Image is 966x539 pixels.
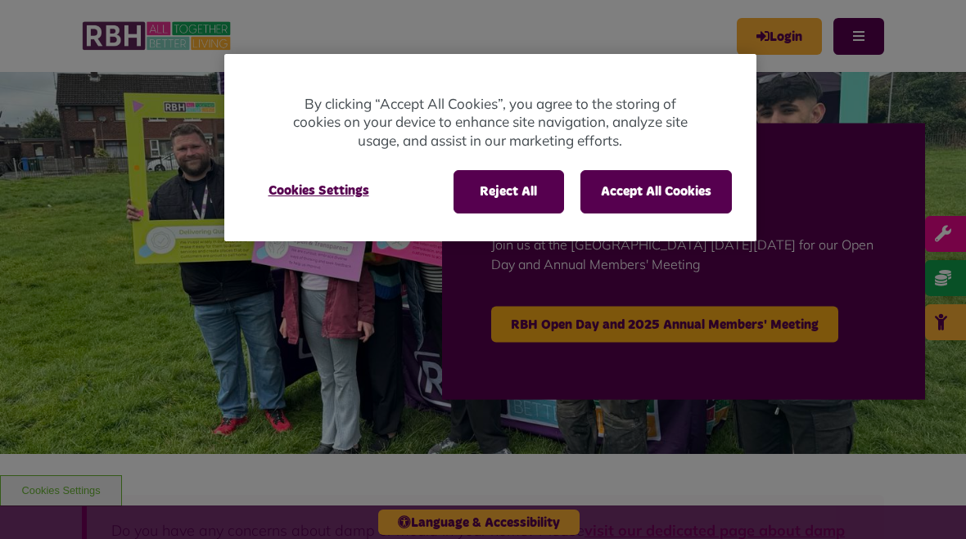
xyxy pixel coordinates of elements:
[249,170,389,211] button: Cookies Settings
[290,95,691,150] p: By clicking “Accept All Cookies”, you agree to the storing of cookies on your device to enhance s...
[454,170,564,213] button: Reject All
[224,54,756,241] div: Privacy
[224,54,756,241] div: Cookie banner
[580,170,732,213] button: Accept All Cookies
